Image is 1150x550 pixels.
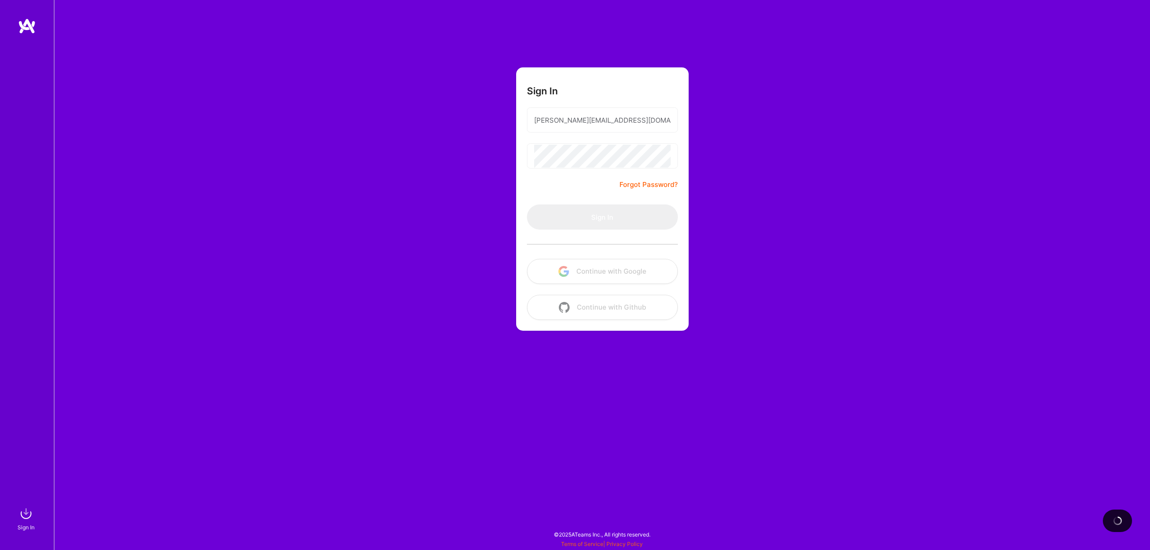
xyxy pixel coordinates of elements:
[527,295,678,320] button: Continue with Github
[619,179,678,190] a: Forgot Password?
[54,523,1150,546] div: © 2025 ATeams Inc., All rights reserved.
[606,541,643,547] a: Privacy Policy
[1111,515,1123,527] img: loading
[17,505,35,523] img: sign in
[561,541,603,547] a: Terms of Service
[18,523,35,532] div: Sign In
[527,85,558,97] h3: Sign In
[18,18,36,34] img: logo
[19,505,35,532] a: sign inSign In
[527,259,678,284] button: Continue with Google
[559,302,570,313] img: icon
[561,541,643,547] span: |
[558,266,569,277] img: icon
[534,109,671,132] input: Email...
[527,204,678,230] button: Sign In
